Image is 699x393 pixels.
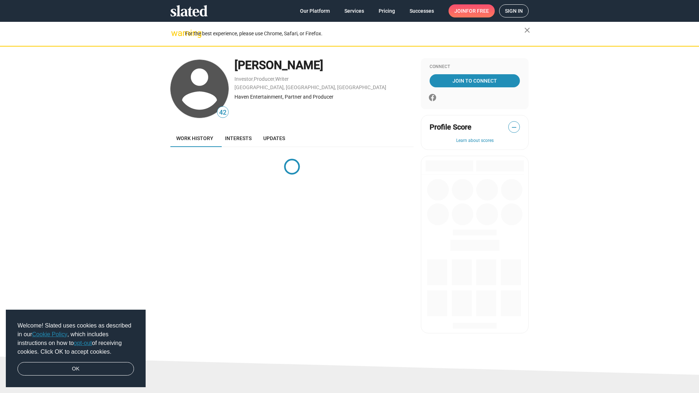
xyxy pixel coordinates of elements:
a: Pricing [373,4,401,17]
span: Join [454,4,489,17]
span: Sign in [505,5,523,17]
mat-icon: close [523,26,532,35]
span: Our Platform [300,4,330,17]
a: [GEOGRAPHIC_DATA], [GEOGRAPHIC_DATA], [GEOGRAPHIC_DATA] [234,84,386,90]
span: Services [344,4,364,17]
span: — [509,123,520,132]
span: Profile Score [430,122,471,132]
span: Updates [263,135,285,141]
a: Producer [254,76,275,82]
a: Successes [404,4,440,17]
a: Our Platform [294,4,336,17]
div: Connect [430,64,520,70]
span: Join To Connect [431,74,518,87]
a: dismiss cookie message [17,362,134,376]
span: for free [466,4,489,17]
button: Learn about scores [430,138,520,144]
span: Welcome! Slated uses cookies as described in our , which includes instructions on how to of recei... [17,321,134,356]
div: Haven Entertainment, Partner and Producer [234,94,414,100]
a: Updates [257,130,291,147]
a: Joinfor free [449,4,495,17]
a: Cookie Policy [32,331,67,337]
span: Work history [176,135,213,141]
a: Writer [275,76,289,82]
span: , [253,78,254,82]
div: For the best experience, please use Chrome, Safari, or Firefox. [185,29,524,39]
a: Interests [219,130,257,147]
span: 42 [217,108,228,118]
a: Services [339,4,370,17]
span: Interests [225,135,252,141]
div: cookieconsent [6,310,146,388]
mat-icon: warning [171,29,180,37]
span: Pricing [379,4,395,17]
a: Join To Connect [430,74,520,87]
span: Successes [410,4,434,17]
a: Investor [234,76,253,82]
a: Sign in [499,4,529,17]
a: opt-out [74,340,92,346]
div: [PERSON_NAME] [234,57,414,73]
a: Work history [170,130,219,147]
